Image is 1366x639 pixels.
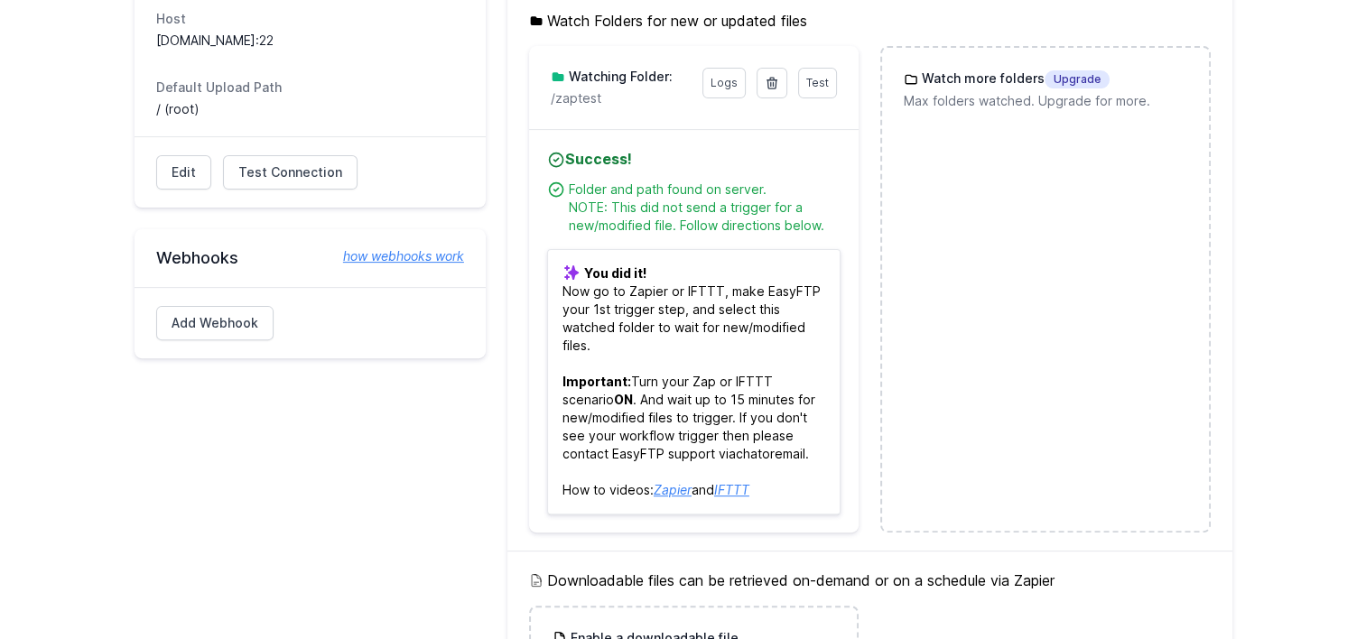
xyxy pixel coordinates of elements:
h4: Success! [547,148,841,170]
a: Edit [156,155,211,190]
span: Test [806,76,829,89]
p: Now go to Zapier or IFTTT, make EasyFTP your 1st trigger step, and select this watched folder to ... [547,249,841,514]
h5: Downloadable files can be retrieved on-demand or on a schedule via Zapier [529,570,1211,591]
a: chat [736,446,762,461]
b: ON [614,392,633,407]
b: You did it! [584,265,646,281]
a: how webhooks work [325,247,464,265]
b: Important: [562,374,631,389]
dt: Host [156,10,464,28]
dt: Default Upload Path [156,79,464,97]
dd: / (root) [156,100,464,118]
h5: Watch Folders for new or updated files [529,10,1211,32]
a: Test Connection [223,155,358,190]
a: IFTTT [714,482,749,497]
dd: [DOMAIN_NAME]:22 [156,32,464,50]
p: Max folders watched. Upgrade for more. [904,92,1186,110]
h3: Watching Folder: [565,68,673,86]
p: zaptest [551,89,692,107]
h3: Watch more folders [918,69,1110,88]
span: Test Connection [238,163,342,181]
a: Zapier [654,482,692,497]
a: Watch more foldersUpgrade Max folders watched. Upgrade for more. [882,48,1208,132]
span: Upgrade [1045,70,1110,88]
a: Logs [702,68,746,98]
h2: Webhooks [156,247,464,269]
a: Test [798,68,837,98]
div: Folder and path found on server. NOTE: This did not send a trigger for a new/modified file. Follo... [569,181,841,235]
a: Add Webhook [156,306,274,340]
iframe: Drift Widget Chat Controller [1276,549,1344,617]
a: email [775,446,805,461]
